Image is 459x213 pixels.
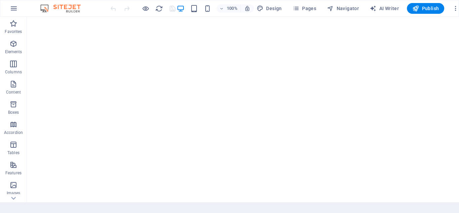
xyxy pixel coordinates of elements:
[7,150,19,155] p: Tables
[367,3,402,14] button: AI Writer
[141,4,150,12] button: Click here to leave preview mode and continue editing
[324,3,362,14] button: Navigator
[5,49,22,55] p: Elements
[290,3,319,14] button: Pages
[254,3,285,14] div: Design (Ctrl+Alt+Y)
[4,130,23,135] p: Accordion
[254,3,285,14] button: Design
[293,5,316,12] span: Pages
[407,3,444,14] button: Publish
[5,170,22,176] p: Features
[7,190,20,196] p: Images
[244,5,250,11] i: On resize automatically adjust zoom level to fit chosen device.
[6,90,21,95] p: Content
[257,5,282,12] span: Design
[227,4,238,12] h6: 100%
[327,5,359,12] span: Navigator
[217,4,241,12] button: 100%
[370,5,399,12] span: AI Writer
[39,4,89,12] img: Editor Logo
[412,5,439,12] span: Publish
[5,69,22,75] p: Columns
[155,4,163,12] button: reload
[8,110,19,115] p: Boxes
[155,5,163,12] i: Reload page
[5,29,22,34] p: Favorites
